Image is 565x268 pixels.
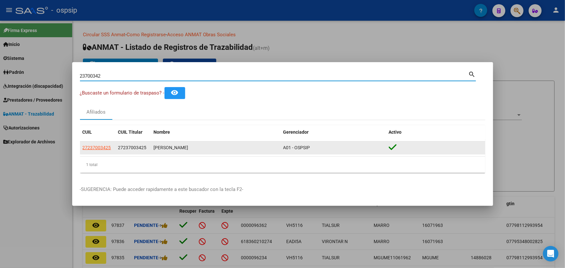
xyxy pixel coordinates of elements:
[80,90,164,96] span: ¿Buscaste un formulario de traspaso? -
[171,89,179,96] mat-icon: remove_red_eye
[80,125,116,139] datatable-header-cell: CUIL
[386,125,485,139] datatable-header-cell: Activo
[281,125,386,139] datatable-header-cell: Gerenciador
[389,129,402,135] span: Activo
[154,144,278,151] div: [PERSON_NAME]
[283,145,310,150] span: A01 - OSPSIP
[118,129,143,135] span: CUIL Titular
[154,129,170,135] span: Nombre
[116,125,151,139] datatable-header-cell: CUIL Titular
[151,125,281,139] datatable-header-cell: Nombre
[543,246,559,262] div: Open Intercom Messenger
[83,129,92,135] span: CUIL
[118,145,147,150] span: 27237003425
[283,129,309,135] span: Gerenciador
[83,145,111,150] span: 27237003425
[86,108,106,116] div: Afiliados
[469,70,476,78] mat-icon: search
[80,157,485,173] div: 1 total
[80,186,485,193] p: -SUGERENCIA: Puede acceder rapidamente a este buscador con la tecla F2-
